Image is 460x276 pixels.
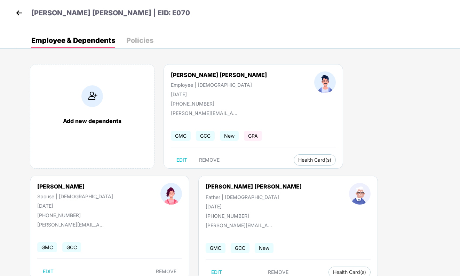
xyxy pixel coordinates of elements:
[171,82,267,88] div: Employee | [DEMOGRAPHIC_DATA]
[171,71,267,78] div: [PERSON_NAME] [PERSON_NAME]
[231,243,249,253] span: GCC
[244,131,262,141] span: GPA
[37,183,113,190] div: [PERSON_NAME]
[196,131,215,141] span: GCC
[220,131,239,141] span: New
[206,204,302,209] div: [DATE]
[156,269,176,274] span: REMOVE
[206,183,302,190] div: [PERSON_NAME] [PERSON_NAME]
[37,203,113,209] div: [DATE]
[171,91,267,97] div: [DATE]
[199,157,220,163] span: REMOVE
[171,131,191,141] span: GMC
[193,154,225,166] button: REMOVE
[126,37,153,44] div: Policies
[37,193,113,199] div: Spouse | [DEMOGRAPHIC_DATA]
[31,8,190,18] p: [PERSON_NAME] [PERSON_NAME] | EID: E070
[62,242,81,252] span: GCC
[31,37,115,44] div: Employee & Dependents
[37,212,113,218] div: [PHONE_NUMBER]
[43,269,54,274] span: EDIT
[171,101,267,107] div: [PHONE_NUMBER]
[160,183,182,205] img: profileImage
[206,194,302,200] div: Father | [DEMOGRAPHIC_DATA]
[37,242,57,252] span: GMC
[268,269,288,275] span: REMOVE
[333,270,366,274] span: Health Card(s)
[206,243,225,253] span: GMC
[255,243,273,253] span: New
[171,110,240,116] div: [PERSON_NAME][EMAIL_ADDRESS][DOMAIN_NAME]
[211,269,222,275] span: EDIT
[294,154,336,166] button: Health Card(s)
[81,85,103,107] img: addIcon
[14,8,24,18] img: back
[37,117,147,124] div: Add new dependents
[171,154,193,166] button: EDIT
[176,157,187,163] span: EDIT
[206,213,302,219] div: [PHONE_NUMBER]
[206,222,275,228] div: [PERSON_NAME][EMAIL_ADDRESS][DOMAIN_NAME]
[298,158,331,162] span: Health Card(s)
[314,71,336,93] img: profileImage
[37,222,107,228] div: [PERSON_NAME][EMAIL_ADDRESS][DOMAIN_NAME]
[349,183,371,205] img: profileImage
